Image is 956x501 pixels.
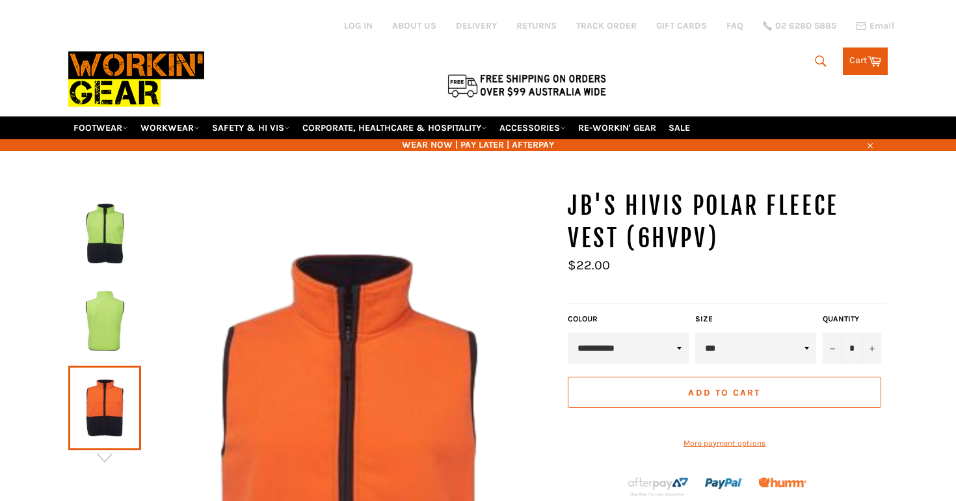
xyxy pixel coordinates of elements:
a: Cart [843,47,888,75]
a: ABOUT US [392,20,436,32]
a: FOOTWEAR [68,116,133,139]
img: Humm_core_logo_RGB-01_300x60px_small_195d8312-4386-4de7-b182-0ef9b6303a37.png [758,478,806,487]
a: More payment options [568,438,881,449]
label: Quantity [823,314,881,325]
img: Afterpay-Logo-on-dark-bg_large.png [626,476,690,498]
a: DELIVERY [456,20,497,32]
button: Add to Cart [568,377,881,408]
span: WEAR NOW | PAY LATER | AFTERPAY [68,139,888,151]
img: JB'S 6HVPV HiVis Polar Fleece Vest - Workin' Gear [75,198,135,269]
a: FAQ [726,20,743,32]
img: Workin Gear leaders in Workwear, Safety Boots, PPE, Uniforms. Australia's No.1 in Workwear [68,42,204,116]
a: SAFETY & HI VIS [207,116,295,139]
a: WORKWEAR [135,116,205,139]
img: Flat $9.95 shipping Australia wide [445,72,608,99]
a: SALE [663,116,695,139]
a: Log in [344,20,373,31]
span: Email [870,21,894,31]
h1: JB'S HiVis Polar Fleece Vest (6HVPV) [568,190,888,254]
a: Email [856,21,894,31]
a: TRACK ORDER [576,20,637,32]
img: JB'S 6HVPV HiVis Polar Fleece Vest - Workin' Gear [75,285,135,357]
a: RE-WORKIN' GEAR [573,116,661,139]
a: ACCESSORIES [494,116,571,139]
span: $22.00 [568,258,610,273]
button: Reduce item quantity by one [823,332,842,364]
label: COLOUR [568,314,689,325]
label: Size [695,314,816,325]
a: GIFT CARDS [656,20,707,32]
span: Add to Cart [688,387,760,398]
span: 02 6280 5885 [775,21,836,31]
a: 02 6280 5885 [763,21,836,31]
a: CORPORATE, HEALTHCARE & HOSPITALITY [297,116,492,139]
a: RETURNS [516,20,557,32]
button: Increase item quantity by one [862,332,881,364]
